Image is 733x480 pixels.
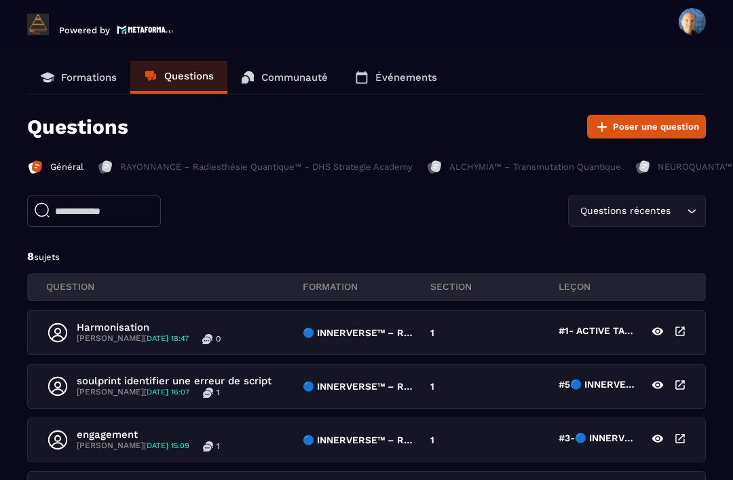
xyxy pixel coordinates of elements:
p: leçon [559,280,687,293]
p: #1- ACTIVE TA PUISSANCE INTÉRIEURE [559,325,635,340]
p: 1 [217,387,220,398]
p: 8 [27,249,706,264]
p: [PERSON_NAME] [77,441,189,451]
img: formation-icon-inac.db86bb20.svg [635,159,651,175]
p: #5🔵 INNERVERSE™–LES 4 PALIERS VERS TA PRISE DE CONSCIENCE RÉUSSIE [559,379,635,394]
span: [DATE] 15:09 [144,441,189,450]
p: Général [50,161,83,173]
div: Search for option [568,196,706,227]
a: Communauté [227,61,341,94]
a: Formations [27,61,130,94]
p: section [430,280,559,293]
p: FORMATION [303,280,431,293]
p: 0 [216,333,221,344]
img: logo-branding [27,14,49,35]
p: Questions [164,70,214,82]
p: engagement [77,428,220,441]
img: formation-icon-inac.db86bb20.svg [97,159,113,175]
button: Poser une question [587,115,706,139]
p: 1 [430,327,434,338]
p: ALCHYMIA™ – Transmutation Quantique [449,161,621,173]
p: RAYONNANCE – Radiesthésie Quantique™ - DHS Strategie Academy [120,161,413,173]
p: 1 [217,441,220,451]
p: Formations [61,71,117,84]
p: soulprint identifier une erreur de script [77,375,271,387]
p: [PERSON_NAME] [77,387,189,398]
p: Événements [375,71,437,84]
p: Powered by [59,25,110,35]
p: Communauté [261,71,328,84]
span: [DATE] 18:47 [144,334,189,343]
p: [PERSON_NAME] [77,333,189,344]
p: Harmonisation [77,321,221,333]
a: Événements [341,61,451,94]
span: Questions récentes [577,204,673,219]
span: sujets [34,252,60,262]
input: Search for option [673,204,683,219]
img: logo [117,24,174,35]
img: formation-icon-active.2ea72e5a.svg [27,159,43,175]
p: 🔵 INNERVERSE™ – Reprogrammation Quantique & Activation du Soi Réel [303,327,417,338]
p: 1 [430,381,434,392]
p: 🔵 INNERVERSE™ – Reprogrammation Quantique & Activation du Soi Réel [303,381,417,392]
p: 🔵 INNERVERSE™ – Reprogrammation Quantique & Activation du Soi Réel [303,435,417,445]
span: [DATE] 16:07 [144,388,189,396]
a: Questions [130,61,227,94]
p: 1 [430,435,434,445]
p: Questions [27,115,128,139]
img: formation-icon-inac.db86bb20.svg [426,159,443,175]
p: #3-🔵 INNERVERSE™-ACTIVATION PUISSANTE [559,432,635,447]
p: QUESTION [46,280,303,293]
